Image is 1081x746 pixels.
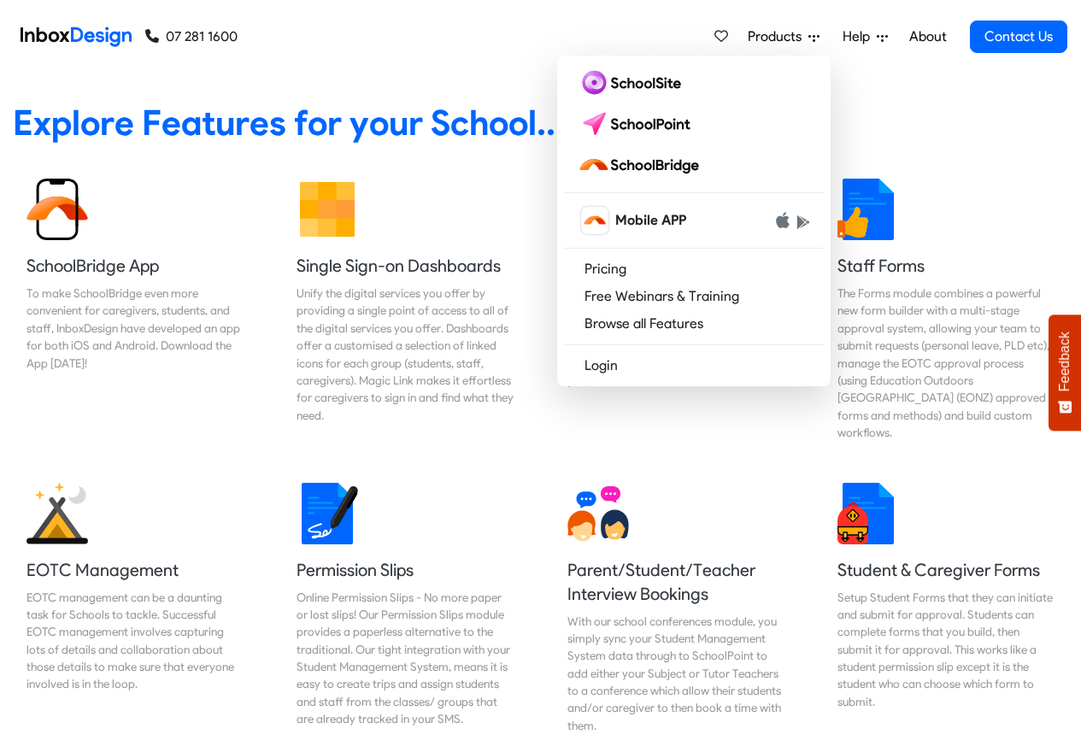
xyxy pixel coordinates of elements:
div: Unify the digital services you offer by providing a single point of access to all of the digital ... [297,285,514,424]
heading: Explore Features for your School... [13,101,1068,144]
div: Setup Student Forms that they can initiate and submit for approval. Students can complete forms t... [837,589,1055,711]
button: Feedback - Show survey [1049,314,1081,431]
a: Help [836,20,895,54]
span: Mobile APP [615,210,686,231]
div: With our school conferences module, you simply sync your Student Management System data through t... [567,613,784,735]
h5: Permission Slips [297,558,514,582]
img: 2022_01_13_icon_thumbsup.svg [837,179,899,240]
h5: SchoolBridge App [26,254,244,278]
a: Pricing [564,256,824,283]
a: schoolbridge icon Mobile APP [564,200,824,241]
a: Staff Forms The Forms module combines a powerful new form builder with a multi-stage approval sys... [824,165,1068,455]
h5: Student & Caregiver Forms [837,558,1055,582]
a: Single Sign-on Dashboards Unify the digital services you offer by providing a single point of acc... [283,165,527,455]
div: Online Permission Slips - No more paper or lost slips! ​Our Permission Slips module provides a pa... [297,589,514,728]
img: 2022_01_13_icon_sb_app.svg [26,179,88,240]
h5: Parent/Student/Teacher Interview Bookings [567,558,784,606]
img: 2022_01_18_icon_signature.svg [297,483,358,544]
a: 07 281 1600 [145,26,238,47]
img: 2022_01_25_icon_eonz.svg [26,483,88,544]
a: Free Webinars & Training [564,283,824,310]
img: schoolpoint logo [578,110,698,138]
img: schoolbridge logo [578,151,706,179]
h5: Staff Forms [837,254,1055,278]
h5: EOTC Management [26,558,244,582]
a: Browse all Features [564,310,824,338]
a: SchoolBridge App To make SchoolBridge even more convenient for caregivers, students, and staff, I... [13,165,257,455]
a: Course Selection Clever Course Selection for any Situation. SchoolPoint enables students and care... [554,165,798,455]
img: 2022_01_13_icon_conversation.svg [567,483,629,544]
span: Help [843,26,877,47]
img: 2022_01_13_icon_student_form.svg [837,483,899,544]
img: schoolsite logo [578,69,688,97]
div: EOTC management can be a daunting task for Schools to tackle. Successful EOTC management involves... [26,589,244,693]
a: Products [741,20,826,54]
a: Login [564,352,824,379]
span: Products [748,26,808,47]
img: schoolbridge icon [581,207,608,234]
span: Feedback [1057,332,1072,391]
img: 2022_01_13_icon_grid.svg [297,179,358,240]
div: To make SchoolBridge even more convenient for caregivers, students, and staff, InboxDesign have d... [26,285,244,372]
div: The Forms module combines a powerful new form builder with a multi-stage approval system, allowin... [837,285,1055,442]
a: Contact Us [970,21,1067,53]
div: Products [557,56,831,386]
h5: Single Sign-on Dashboards [297,254,514,278]
a: About [904,20,951,54]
